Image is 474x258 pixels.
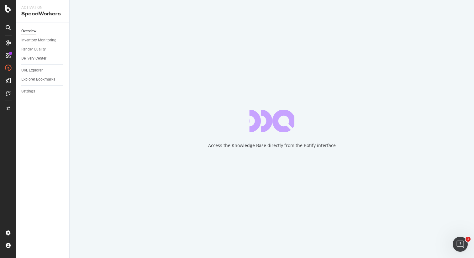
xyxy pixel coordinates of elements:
[21,76,65,83] a: Explorer Bookmarks
[21,28,36,34] div: Overview
[208,142,336,149] div: Access the Knowledge Base directly from the Botify interface
[63,36,68,41] img: tab_keywords_by_traffic_grey.svg
[21,88,65,95] a: Settings
[21,5,64,10] div: Activation
[21,55,46,62] div: Delivery Center
[21,37,56,44] div: Inventory Monitoring
[21,55,65,62] a: Delivery Center
[25,37,56,41] div: Domain Overview
[21,46,65,53] a: Render Quality
[21,28,65,34] a: Overview
[453,237,468,252] iframe: Intercom live chat
[466,237,471,242] span: 1
[18,36,23,41] img: tab_domain_overview_orange.svg
[21,46,46,53] div: Render Quality
[10,16,15,21] img: website_grey.svg
[21,76,55,83] div: Explorer Bookmarks
[21,88,35,95] div: Settings
[21,67,43,74] div: URL Explorer
[21,67,65,74] a: URL Explorer
[21,37,65,44] a: Inventory Monitoring
[18,10,31,15] div: v 4.0.25
[10,10,15,15] img: logo_orange.svg
[21,10,64,18] div: SpeedWorkers
[16,16,69,21] div: Domain: [DOMAIN_NAME]
[249,110,294,132] div: animation
[70,37,103,41] div: Keywords by Traffic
